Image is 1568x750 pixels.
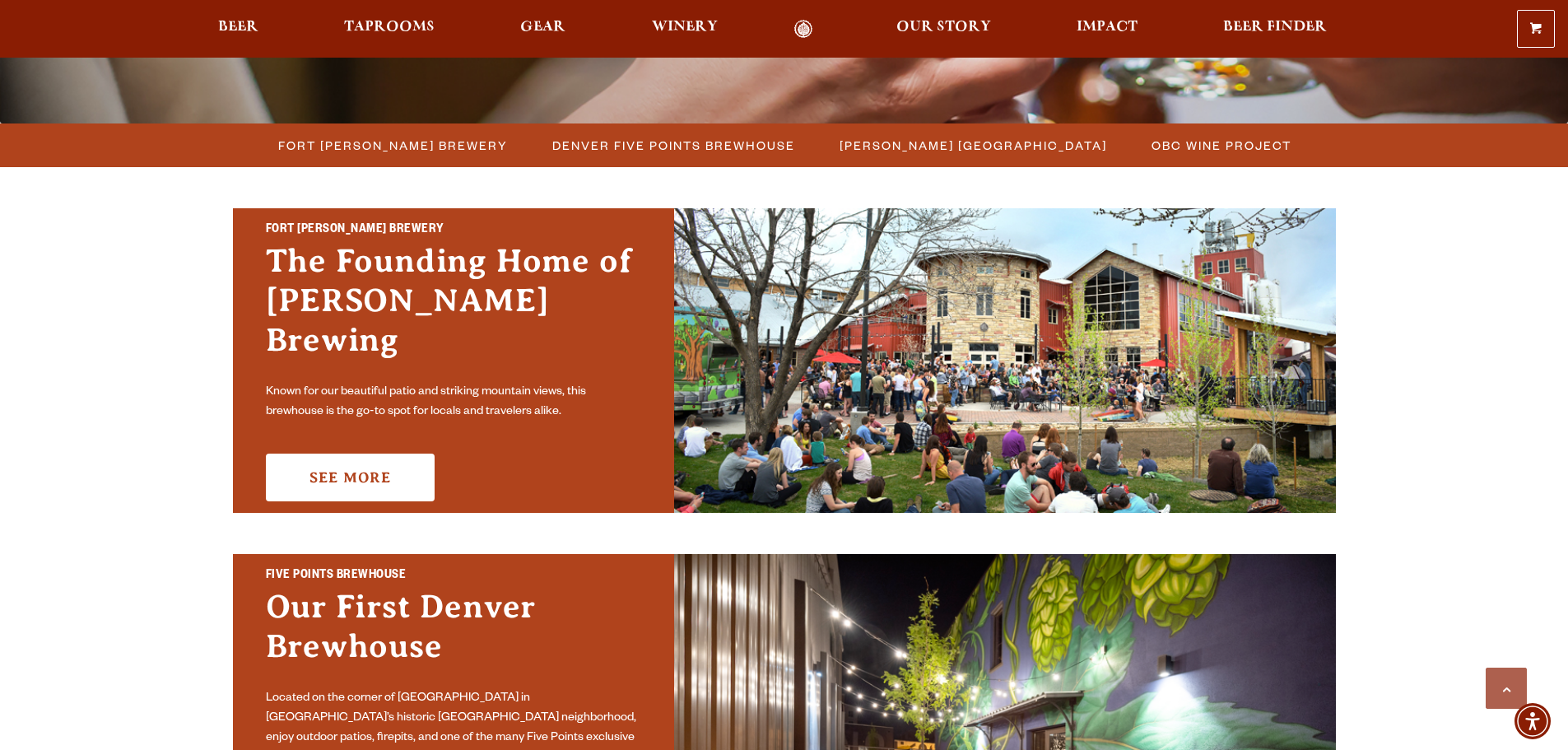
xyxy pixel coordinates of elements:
span: Impact [1077,21,1138,34]
span: Denver Five Points Brewhouse [552,133,795,157]
a: [PERSON_NAME] [GEOGRAPHIC_DATA] [830,133,1115,157]
span: Gear [520,21,565,34]
p: Known for our beautiful patio and striking mountain views, this brewhouse is the go-to spot for l... [266,383,641,422]
a: Beer Finder [1212,20,1338,39]
img: Fort Collins Brewery & Taproom' [674,208,1336,513]
a: Beer [207,20,269,39]
h3: The Founding Home of [PERSON_NAME] Brewing [266,241,641,376]
a: Our Story [886,20,1002,39]
span: Beer [218,21,258,34]
span: Taprooms [344,21,435,34]
a: Denver Five Points Brewhouse [542,133,803,157]
div: Accessibility Menu [1514,703,1551,739]
a: OBC Wine Project [1142,133,1300,157]
h3: Our First Denver Brewhouse [266,587,641,682]
h2: Fort [PERSON_NAME] Brewery [266,220,641,241]
a: See More [266,454,435,501]
span: Beer Finder [1223,21,1327,34]
span: OBC Wine Project [1152,133,1291,157]
a: Fort [PERSON_NAME] Brewery [268,133,516,157]
span: Our Story [896,21,991,34]
span: [PERSON_NAME] [GEOGRAPHIC_DATA] [840,133,1107,157]
a: Winery [641,20,728,39]
span: Fort [PERSON_NAME] Brewery [278,133,508,157]
a: Scroll to top [1486,668,1527,709]
a: Taprooms [333,20,445,39]
span: Winery [652,21,718,34]
a: Impact [1066,20,1148,39]
h2: Five Points Brewhouse [266,566,641,587]
a: Gear [509,20,576,39]
a: Odell Home [773,20,835,39]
